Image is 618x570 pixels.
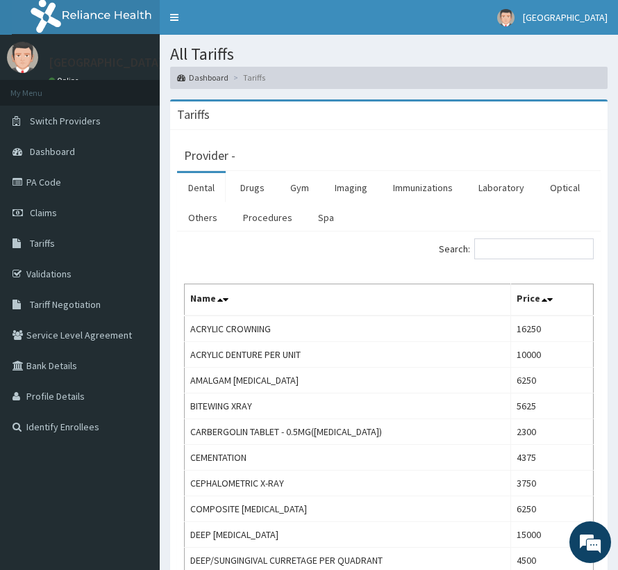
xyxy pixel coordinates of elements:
span: Dashboard [30,145,75,158]
span: [GEOGRAPHIC_DATA] [523,11,608,24]
td: CEPHALOMETRIC X-RAY [185,470,511,496]
h3: Provider - [184,149,235,162]
a: Others [177,203,228,232]
a: Optical [539,173,591,202]
td: CEMENTATION [185,444,511,470]
span: Tariffs [30,237,55,250]
th: Name [185,284,511,316]
td: 4375 [510,444,593,470]
span: Tariff Negotiation [30,298,101,311]
td: BITEWING XRAY [185,393,511,418]
span: Switch Providers [30,115,101,127]
a: Imaging [324,173,378,202]
td: 16250 [510,316,593,342]
p: [GEOGRAPHIC_DATA] [49,56,163,69]
a: Dental [177,173,226,202]
td: DEEP [MEDICAL_DATA] [185,521,511,547]
li: Tariffs [230,72,265,83]
td: AMALGAM [MEDICAL_DATA] [185,367,511,393]
td: 6250 [510,367,593,393]
a: Online [49,76,82,85]
a: Immunizations [382,173,464,202]
a: Gym [279,173,320,202]
td: ACRYLIC DENTURE PER UNIT [185,341,511,367]
td: ACRYLIC CROWNING [185,316,511,342]
a: Dashboard [177,72,228,83]
a: Laboratory [467,173,535,202]
span: Claims [30,206,57,219]
td: 5625 [510,393,593,418]
img: User Image [7,42,38,73]
img: User Image [497,9,515,26]
td: 2300 [510,418,593,444]
input: Search: [474,238,594,259]
td: COMPOSITE [MEDICAL_DATA] [185,496,511,521]
a: Drugs [229,173,276,202]
a: Spa [307,203,345,232]
td: 3750 [510,470,593,496]
th: Price [510,284,593,316]
a: Procedures [232,203,303,232]
td: 15000 [510,521,593,547]
h3: Tariffs [177,108,210,121]
td: 6250 [510,496,593,521]
label: Search: [439,238,594,259]
td: CARBERGOLIN TABLET - 0.5MG([MEDICAL_DATA]) [185,418,511,444]
h1: All Tariffs [170,45,608,63]
td: 10000 [510,341,593,367]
